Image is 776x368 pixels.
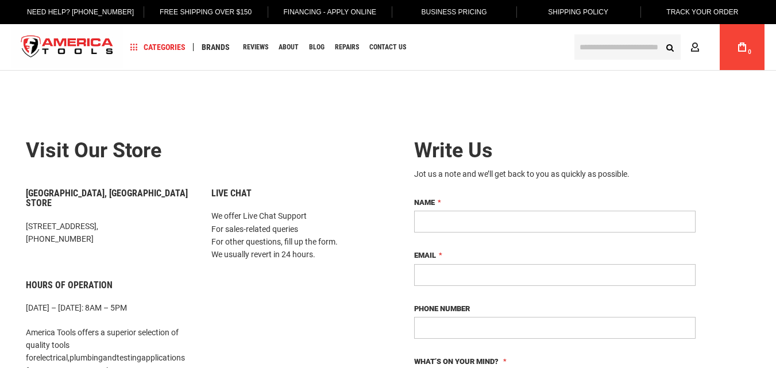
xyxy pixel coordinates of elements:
p: [DATE] – [DATE]: 8AM – 5PM [26,301,194,314]
span: 0 [748,49,751,55]
img: America Tools [11,26,123,69]
a: plumbing [70,353,103,362]
a: Repairs [330,40,364,55]
span: Reviews [243,44,268,51]
a: Blog [304,40,330,55]
span: About [279,44,299,51]
span: Write Us [414,138,493,162]
span: Email [414,251,436,259]
a: store logo [11,26,123,69]
span: Brands [202,43,230,51]
span: What’s on your mind? [414,357,499,366]
a: Brands [196,40,235,55]
a: Contact Us [364,40,411,55]
p: We offer Live Chat Support For sales-related queries For other questions, fill up the form. We us... [211,210,380,261]
span: Blog [309,44,325,51]
div: Jot us a note and we’ll get back to you as quickly as possible. [414,168,696,180]
a: electrical [36,353,68,362]
a: Reviews [238,40,273,55]
a: About [273,40,304,55]
h6: Live Chat [211,188,380,199]
h6: Hours of Operation [26,280,194,290]
a: testing [117,353,141,362]
a: Categories [125,40,191,55]
p: [STREET_ADDRESS], [PHONE_NUMBER] [26,220,194,246]
h2: Visit our store [26,140,380,162]
span: Categories [130,43,186,51]
span: Shipping Policy [548,8,608,16]
span: Phone Number [414,304,470,313]
a: 0 [731,24,753,70]
span: Contact Us [369,44,406,51]
button: Search [659,36,681,58]
span: Repairs [335,44,359,51]
span: Name [414,198,435,207]
h6: [GEOGRAPHIC_DATA], [GEOGRAPHIC_DATA] Store [26,188,194,208]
